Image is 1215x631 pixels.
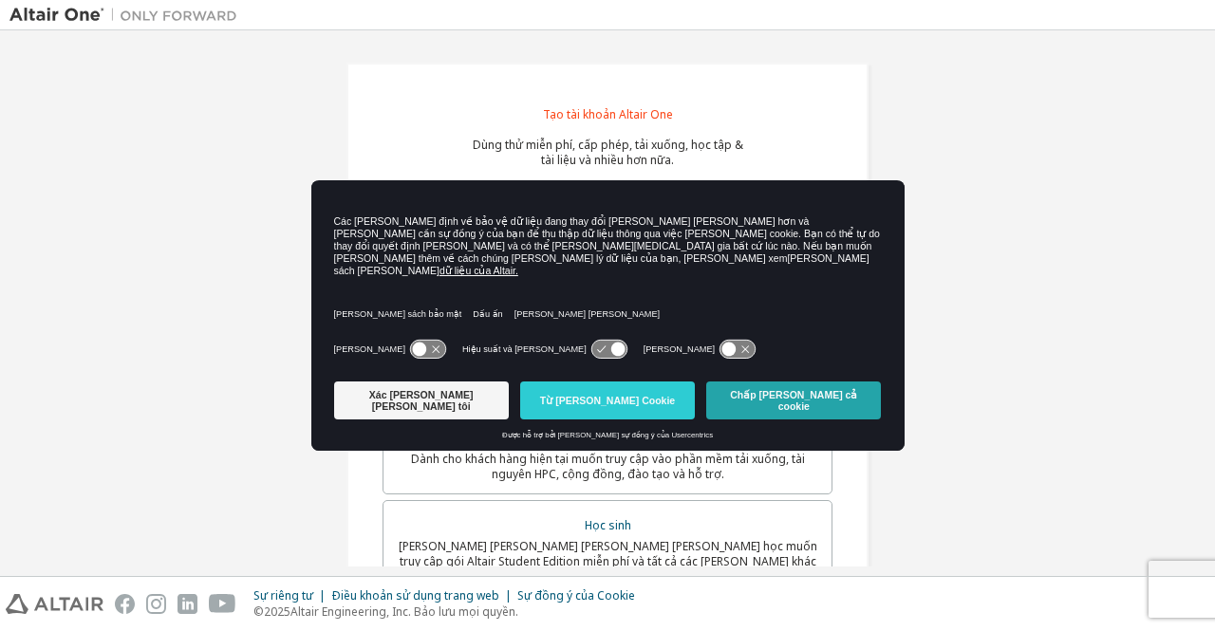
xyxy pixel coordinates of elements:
[264,603,290,620] font: 2025
[9,6,247,25] img: Altair One
[253,603,264,620] font: ©
[178,594,197,614] img: linkedin.svg
[543,106,673,122] font: Tạo tài khoản Altair One
[331,587,499,603] font: Điều khoản sử dụng trang web
[253,587,313,603] font: Sự riêng tư
[585,517,631,533] font: Học sinh
[399,538,817,585] font: [PERSON_NAME] [PERSON_NAME] [PERSON_NAME] [PERSON_NAME] học muốn truy cập gói Altair Student Edit...
[517,587,635,603] font: Sự đồng ý của Cookie
[411,451,805,482] font: Dành cho khách hàng hiện tại muốn truy cập vào phần mềm tải xuống, tài nguyên HPC, cộng đồng, đào...
[6,594,103,614] img: altair_logo.svg
[290,603,518,620] font: Altair Engineering, Inc. Bảo lưu mọi quyền.
[209,594,236,614] img: youtube.svg
[146,594,166,614] img: instagram.svg
[473,137,743,153] font: Dùng thử miễn phí, cấp phép, tải xuống, học tập &
[541,152,674,168] font: tài liệu và nhiều hơn nữa.
[115,594,135,614] img: facebook.svg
